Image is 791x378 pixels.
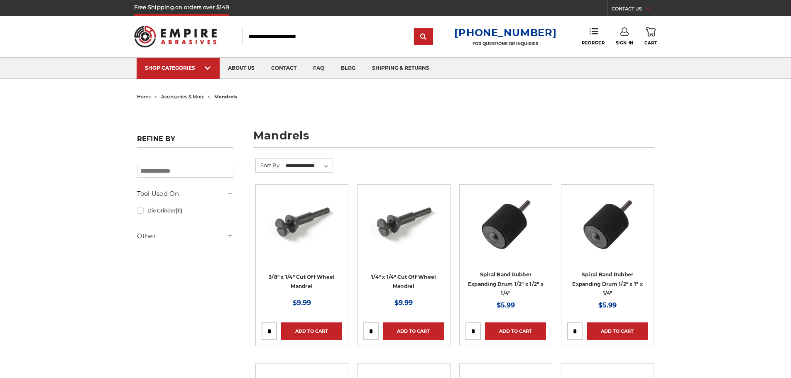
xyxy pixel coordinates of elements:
[415,29,432,45] input: Submit
[263,58,305,79] a: contact
[145,65,211,71] div: SHOP CATEGORIES
[134,20,217,53] img: Empire Abrasives
[383,322,444,340] a: Add to Cart
[137,231,233,241] h5: Other
[572,271,643,296] a: Spiral Band Rubber Expanding Drum 1/2" x 1" x 1/4"
[137,94,152,100] a: home
[465,190,546,271] a: BHA's 1-1/2 inch x 1/2 inch rubber drum bottom profile, for reliable spiral band attachment.
[305,58,333,79] a: faq
[567,190,648,271] a: BHA's 1/2 inch x 1 inch rubber drum bottom profile, for reliable spiral band attachment.
[363,190,444,271] a: 1/4" inch x 1/4" inch mandrel
[256,159,281,171] label: Sort By:
[333,58,364,79] a: blog
[612,4,657,16] a: CONTACT US
[269,190,335,257] img: 3/8" inch x 1/4" inch mandrel
[176,207,182,214] span: (11)
[454,41,556,46] p: FOR QUESTIONS OR INQUIRIES
[253,130,654,148] h1: mandrels
[574,190,641,257] img: BHA's 1/2 inch x 1 inch rubber drum bottom profile, for reliable spiral band attachment.
[473,190,539,257] img: BHA's 1-1/2 inch x 1/2 inch rubber drum bottom profile, for reliable spiral band attachment.
[582,40,605,46] span: Reorder
[468,271,544,296] a: Spiral Band Rubber Expanding Drum 1/2" x 1/2" x 1/4"
[281,322,342,340] a: Add to Cart
[137,135,233,148] h5: Refine by
[269,274,335,290] a: 3/8" x 1/4" Cut Off Wheel Mandrel
[497,301,515,309] span: $5.99
[214,94,237,100] span: mandrels
[644,40,657,46] span: Cart
[582,27,605,45] a: Reorder
[598,301,617,309] span: $5.99
[371,274,436,290] a: 1/4" x 1/4" Cut Off Wheel Mandrel
[137,189,233,199] h5: Tool Used On
[364,58,438,79] a: shipping & returns
[394,299,413,307] span: $9.99
[454,27,556,39] a: [PHONE_NUMBER]
[220,58,263,79] a: about us
[370,190,437,257] img: 1/4" inch x 1/4" inch mandrel
[262,190,342,271] a: 3/8" inch x 1/4" inch mandrel
[644,27,657,46] a: Cart
[161,94,205,100] a: accessories & more
[616,40,634,46] span: Sign In
[485,322,546,340] a: Add to Cart
[137,203,233,218] a: Die Grinder(11)
[587,322,648,340] a: Add to Cart
[284,160,333,172] select: Sort By:
[293,299,311,307] span: $9.99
